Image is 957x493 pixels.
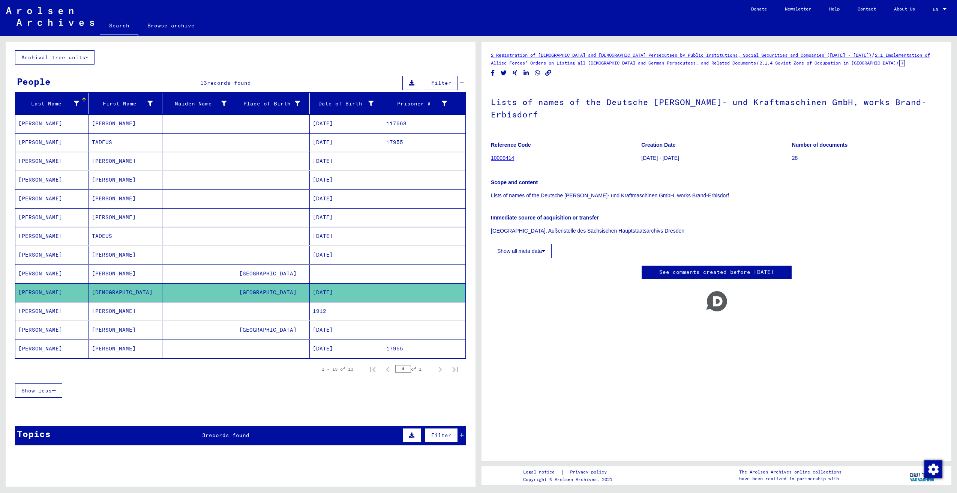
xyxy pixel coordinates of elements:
[89,208,162,227] mat-cell: [PERSON_NAME]
[431,432,451,439] span: Filter
[313,100,373,108] div: Date of Birth
[202,432,205,439] span: 3
[491,155,514,161] a: 10009414
[383,340,465,358] mat-cell: 17955
[908,466,936,485] img: yv_logo.png
[641,154,791,162] p: [DATE] - [DATE]
[792,142,848,148] b: Number of documents
[15,93,89,114] mat-header-cell: Last Name
[310,93,383,114] mat-header-cell: Date of Birth
[89,265,162,283] mat-cell: [PERSON_NAME]
[448,362,463,377] button: Last page
[89,321,162,339] mat-cell: [PERSON_NAME]
[491,142,531,148] b: Reference Code
[100,17,138,36] a: Search
[792,154,942,162] p: 28
[236,283,310,302] mat-cell: [GEOGRAPHIC_DATA]
[15,302,89,320] mat-cell: [PERSON_NAME]
[162,93,236,114] mat-header-cell: Maiden Name
[310,302,383,320] mat-cell: 1912
[500,68,508,78] button: Share on Twitter
[310,133,383,152] mat-cell: [DATE]
[310,114,383,133] mat-cell: [DATE]
[15,50,94,65] button: Archival tree units
[659,268,774,276] a: See comments created before [DATE]
[15,227,89,245] mat-cell: [PERSON_NAME]
[522,68,530,78] button: Share on LinkedIn
[310,283,383,302] mat-cell: [DATE]
[310,189,383,208] mat-cell: [DATE]
[896,59,899,66] span: /
[89,171,162,189] mat-cell: [PERSON_NAME]
[395,365,433,373] div: of 1
[313,98,383,110] div: Date of Birth
[15,133,89,152] mat-cell: [PERSON_NAME]
[310,321,383,339] mat-cell: [DATE]
[15,189,89,208] mat-cell: [PERSON_NAME]
[236,265,310,283] mat-cell: [GEOGRAPHIC_DATA]
[641,142,675,148] b: Creation Date
[165,100,226,108] div: Maiden Name
[933,7,941,12] span: EN
[310,208,383,227] mat-cell: [DATE]
[310,246,383,264] mat-cell: [DATE]
[200,80,207,86] span: 13
[491,179,538,185] b: Scope and content
[511,68,519,78] button: Share on Xing
[92,100,153,108] div: First Name
[207,80,251,86] span: records found
[89,227,162,245] mat-cell: TADEUS
[425,76,458,90] button: Filter
[92,98,162,110] div: First Name
[491,192,942,200] p: Lists of names of the Deutsche [PERSON_NAME]- und Kraftmaschinen GmbH, works Brand-Erbisdorf
[89,93,162,114] mat-header-cell: First Name
[380,362,395,377] button: Previous page
[15,265,89,283] mat-cell: [PERSON_NAME]
[310,340,383,358] mat-cell: [DATE]
[205,432,249,439] span: records found
[383,93,465,114] mat-header-cell: Prisoner #
[15,152,89,170] mat-cell: [PERSON_NAME]
[17,75,51,88] div: People
[756,59,759,66] span: /
[491,244,552,258] button: Show all meta data
[739,469,841,475] p: The Arolsen Archives online collections
[431,80,451,86] span: Filter
[89,189,162,208] mat-cell: [PERSON_NAME]
[89,152,162,170] mat-cell: [PERSON_NAME]
[491,215,599,221] b: Immediate source of acquisition or transfer
[383,114,465,133] mat-cell: 117668
[18,98,88,110] div: Last Name
[89,302,162,320] mat-cell: [PERSON_NAME]
[236,93,310,114] mat-header-cell: Place of Birth
[322,366,353,373] div: 1 – 13 of 13
[386,100,447,108] div: Prisoner #
[89,340,162,358] mat-cell: [PERSON_NAME]
[523,476,616,483] p: Copyright © Arolsen Archives, 2021
[138,17,204,35] a: Browse archive
[759,60,896,66] a: 2.1.4 Soviet Zone of Occupation in [GEOGRAPHIC_DATA]
[544,68,552,78] button: Copy link
[15,208,89,227] mat-cell: [PERSON_NAME]
[489,68,497,78] button: Share on Facebook
[924,460,942,478] img: Change consent
[18,100,79,108] div: Last Name
[523,468,616,476] div: |
[165,98,235,110] div: Maiden Name
[310,152,383,170] mat-cell: [DATE]
[491,52,871,58] a: 2 Registration of [DEMOGRAPHIC_DATA] and [DEMOGRAPHIC_DATA] Persecutees by Public Institutions, S...
[564,468,616,476] a: Privacy policy
[433,362,448,377] button: Next page
[15,383,62,398] button: Show less
[739,475,841,482] p: have been realized in partnership with
[15,283,89,302] mat-cell: [PERSON_NAME]
[239,98,309,110] div: Place of Birth
[15,114,89,133] mat-cell: [PERSON_NAME]
[383,133,465,152] mat-cell: 17955
[21,387,52,394] span: Show less
[491,85,942,130] h1: Lists of names of the Deutsche [PERSON_NAME]- und Kraftmaschinen GmbH, works Brand-Erbisdorf
[15,171,89,189] mat-cell: [PERSON_NAME]
[534,68,541,78] button: Share on WhatsApp
[523,468,561,476] a: Legal notice
[89,114,162,133] mat-cell: [PERSON_NAME]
